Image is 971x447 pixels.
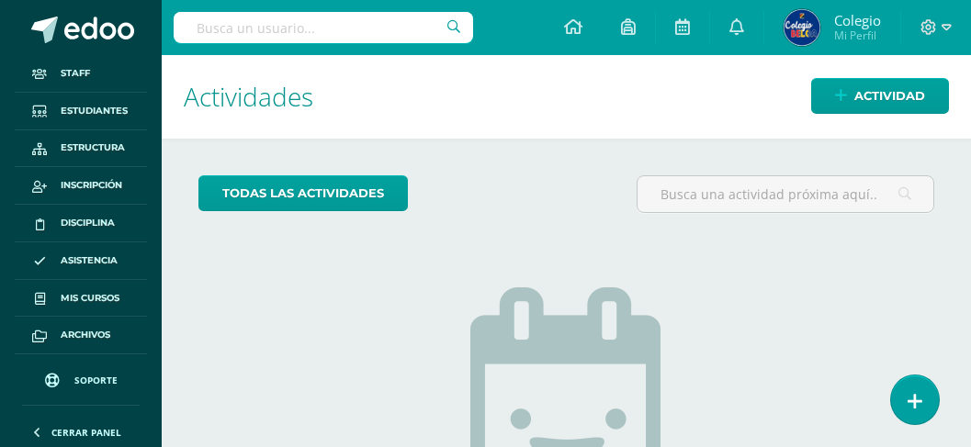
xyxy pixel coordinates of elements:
span: Actividad [854,79,925,113]
span: Staff [61,66,90,81]
span: Cerrar panel [51,426,121,439]
a: Inscripción [15,167,147,205]
h1: Actividades [184,55,949,139]
span: Mis cursos [61,291,119,306]
span: Estructura [61,140,125,155]
a: Disciplina [15,205,147,242]
span: Estudiantes [61,104,128,118]
span: Archivos [61,328,110,342]
span: Colegio [834,11,881,29]
span: Asistencia [61,253,118,268]
a: todas las Actividades [198,175,408,211]
span: Mi Perfil [834,28,881,43]
input: Busca un usuario... [174,12,473,43]
a: Estudiantes [15,93,147,130]
a: Mis cursos [15,280,147,318]
a: Archivos [15,317,147,354]
img: c600e396c05fc968532ff46e374ede2f.png [784,9,820,46]
a: Estructura [15,130,147,168]
a: Asistencia [15,242,147,280]
a: Soporte [22,355,140,400]
span: Disciplina [61,216,115,230]
span: Inscripción [61,178,122,193]
span: Soporte [74,374,118,386]
input: Busca una actividad próxima aquí... [638,176,933,212]
a: Staff [15,55,147,93]
a: Actividad [811,78,949,114]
